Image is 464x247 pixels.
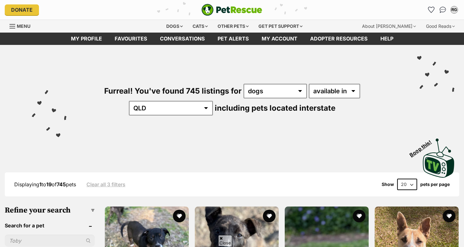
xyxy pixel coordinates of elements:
[173,210,186,222] button: favourite
[443,210,455,222] button: favourite
[218,235,232,246] span: Close
[201,4,262,16] a: PetRescue
[449,5,459,15] button: My account
[213,20,253,33] div: Other pets
[10,20,35,31] a: Menu
[423,139,454,178] img: PetRescue TV logo
[422,20,459,33] div: Good Reads
[374,33,400,45] a: Help
[188,20,212,33] div: Cats
[57,181,66,188] strong: 745
[426,5,436,15] a: Favourites
[440,7,446,13] img: chat-41dd97257d64d25036548639549fe6c8038ab92f7586957e7f3b1b290dea8141.svg
[255,33,304,45] a: My account
[154,33,211,45] a: conversations
[451,7,457,13] div: RG
[14,181,76,188] span: Displaying to of pets
[162,20,187,33] div: Dogs
[86,182,125,187] a: Clear all 3 filters
[5,235,95,247] input: Toby
[254,20,307,33] div: Get pet support
[17,23,30,29] span: Menu
[108,33,154,45] a: Favourites
[211,33,255,45] a: Pet alerts
[5,206,95,215] h3: Refine your search
[304,33,374,45] a: Adopter resources
[263,210,276,222] button: favourite
[358,20,420,33] div: About [PERSON_NAME]
[382,182,394,187] span: Show
[215,103,335,113] span: including pets located interstate
[438,5,448,15] a: Conversations
[353,210,365,222] button: favourite
[426,5,459,15] ul: Account quick links
[5,223,95,228] header: Search for a pet
[5,4,39,15] a: Donate
[65,33,108,45] a: My profile
[201,4,262,16] img: logo-e224e6f780fb5917bec1dbf3a21bbac754714ae5b6737aabdf751b685950b380.svg
[423,133,454,179] a: Boop this!
[409,135,438,158] span: Boop this!
[39,181,41,188] strong: 1
[420,182,450,187] label: pets per page
[104,86,242,96] span: Furreal! You've found 745 listings for
[46,181,52,188] strong: 19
